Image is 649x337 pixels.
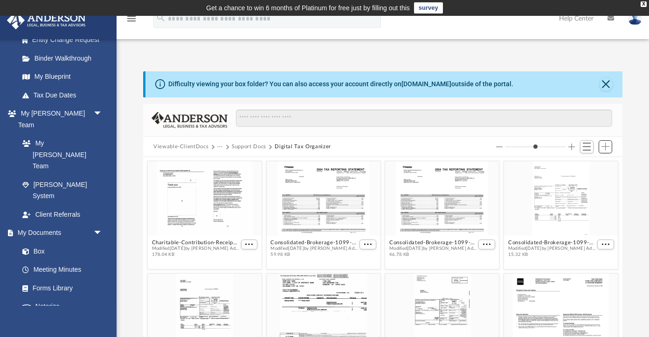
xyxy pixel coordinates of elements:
a: Box [13,242,107,261]
img: User Pic [628,12,642,25]
button: ··· [217,143,223,151]
a: Client Referrals [13,205,112,224]
a: My Documentsarrow_drop_down [7,224,112,242]
i: menu [126,13,137,24]
span: 46.78 KB [389,252,476,258]
button: More options [478,240,495,249]
a: Meeting Minutes [13,261,112,279]
button: Digital Tax Organizer [275,143,331,151]
a: menu [126,18,137,24]
a: Forms Library [13,279,107,297]
button: Close [600,78,613,91]
button: Add [599,140,613,153]
input: Column size [505,144,566,150]
span: arrow_drop_down [93,224,112,243]
a: Binder Walkthrough [13,49,117,68]
div: close [641,1,647,7]
span: Modified [DATE] by [PERSON_NAME] Advisors Portal [508,246,595,252]
a: [PERSON_NAME] System [13,175,112,205]
a: My [PERSON_NAME] Team [13,134,107,176]
img: Anderson Advisors Platinum Portal [4,11,89,29]
a: Tax Due Dates [13,86,117,104]
button: Decrease column size [496,144,503,150]
button: Viewable-ClientDocs [153,143,208,151]
a: Entity Change Request [13,31,117,49]
span: 178.04 KB [152,252,239,258]
div: Difficulty viewing your box folder? You can also access your account directly on outside of the p... [168,79,513,89]
span: 59.98 KB [270,252,358,258]
div: Get a chance to win 6 months of Platinum for free just by filling out this [206,2,410,14]
a: survey [414,2,443,14]
span: Modified [DATE] by [PERSON_NAME] Advisors Portal [389,246,476,252]
span: Modified [DATE] by [PERSON_NAME] Advisors Portal [152,246,239,252]
button: More options [241,240,258,249]
span: arrow_drop_down [93,104,112,124]
button: Support Docs [232,143,266,151]
a: [DOMAIN_NAME] [401,80,451,88]
input: Search files and folders [236,110,612,127]
button: Consolidated-Brokerage-1099-Statements-1099 Fidelity Tinh Part 1 - corrected-174942165868460e5ae4... [270,240,358,246]
button: Charitable-Contribution-Receipts-Donation 2024-174942099568460bc3d987c.pdf [152,240,239,246]
i: search [156,13,166,23]
button: Increase column size [568,144,575,150]
button: Consolidated-Brokerage-1099-Statements-1099 INT Capital One 2024 Tinh-17494230056846139d9882d.pdf [508,240,595,246]
a: Notarize [13,297,112,316]
a: My Blueprint [13,68,112,86]
button: More options [597,240,614,249]
button: Consolidated-Brokerage-1099-Statements-1099 Fidelity Tinh Part 2 - corrected-174942168068460e707f... [389,240,476,246]
a: My [PERSON_NAME] Teamarrow_drop_down [7,104,112,134]
span: Modified [DATE] by [PERSON_NAME] Advisors Portal [270,246,358,252]
button: Switch to List View [580,140,594,153]
span: 15.32 KB [508,252,595,258]
button: More options [359,240,376,249]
